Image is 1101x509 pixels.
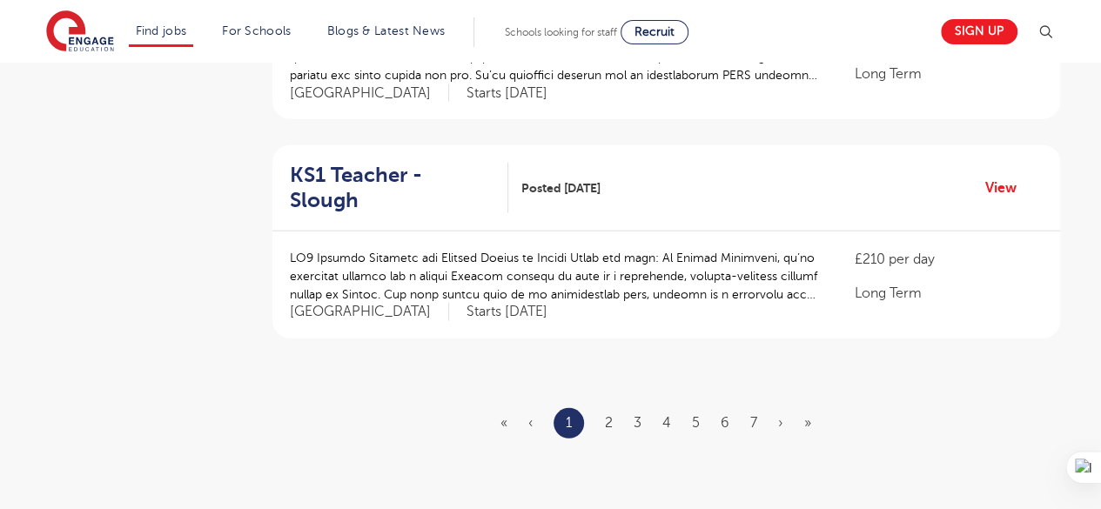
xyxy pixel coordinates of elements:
[290,163,508,213] a: KS1 Teacher - Slough
[692,415,700,431] a: 5
[566,412,572,434] a: 1
[985,177,1030,199] a: View
[854,283,1042,304] p: Long Term
[521,179,601,198] span: Posted [DATE]
[662,415,671,431] a: 4
[778,415,783,431] a: Next
[290,84,449,103] span: [GEOGRAPHIC_DATA]
[290,303,449,321] span: [GEOGRAPHIC_DATA]
[528,415,533,431] span: ‹
[621,20,688,44] a: Recruit
[721,415,729,431] a: 6
[46,10,114,54] img: Engage Education
[605,415,613,431] a: 2
[854,64,1042,84] p: Long Term
[634,25,675,38] span: Recruit
[290,163,494,213] h2: KS1 Teacher - Slough
[941,19,1017,44] a: Sign up
[290,249,820,304] p: LO9 Ipsumdo Sitametc adi Elitsed Doeius te Incidi Utlab etd magn: Al Enimad Minimveni, qu’no exer...
[500,415,507,431] span: «
[634,415,641,431] a: 3
[136,24,187,37] a: Find jobs
[854,249,1042,270] p: £210 per day
[467,84,547,103] p: Starts [DATE]
[467,303,547,321] p: Starts [DATE]
[750,415,757,431] a: 7
[327,24,446,37] a: Blogs & Latest News
[505,26,617,38] span: Schools looking for staff
[804,415,811,431] a: Last
[222,24,291,37] a: For Schools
